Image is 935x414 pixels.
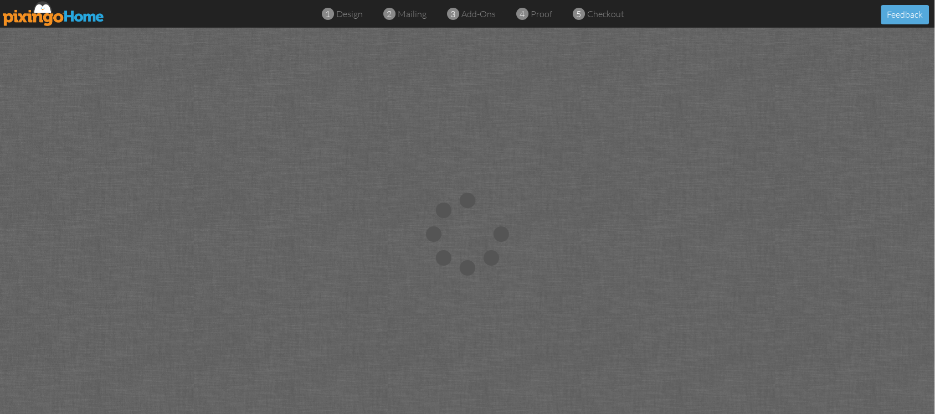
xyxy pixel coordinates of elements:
img: pixingo logo [3,1,105,26]
span: 2 [387,8,392,20]
span: design [336,8,363,19]
button: Feedback [881,5,929,24]
span: 3 [451,8,456,20]
span: 5 [577,8,582,20]
span: checkout [587,8,624,19]
span: add-ons [461,8,496,19]
span: 4 [520,8,525,20]
span: 1 [326,8,331,20]
span: mailing [398,8,427,19]
span: proof [531,8,552,19]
